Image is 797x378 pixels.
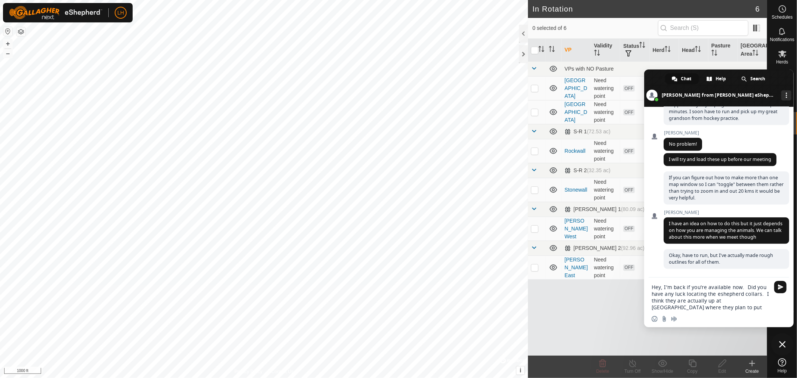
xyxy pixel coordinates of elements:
[532,4,756,13] h2: In Rotation
[665,47,671,53] p-sorticon: Activate to sort
[756,3,760,15] span: 6
[591,39,621,62] th: Validity
[669,141,697,147] span: No problem!
[700,73,734,84] div: Help
[781,90,791,100] div: More channels
[520,367,521,374] span: i
[650,39,679,62] th: Herd
[565,187,587,193] a: Stonewall
[516,366,525,375] button: i
[695,47,701,53] p-sorticon: Activate to sort
[738,39,767,62] th: [GEOGRAPHIC_DATA] Area
[639,43,645,49] p-sorticon: Activate to sort
[591,255,621,279] td: Need watering point
[664,130,702,136] span: [PERSON_NAME]
[707,368,737,375] div: Edit
[771,333,794,356] div: Close chat
[753,51,759,57] p-sorticon: Activate to sort
[620,39,650,62] th: Status
[3,39,12,48] button: +
[565,101,587,123] a: [GEOGRAPHIC_DATA]
[565,218,588,239] a: [PERSON_NAME] West
[679,39,708,62] th: Head
[565,128,611,135] div: S-R 1
[562,39,591,62] th: VP
[776,60,788,64] span: Herds
[596,369,609,374] span: Delete
[716,73,726,84] span: Help
[623,226,634,232] span: OFF
[669,156,771,162] span: I will try and load these up before our meeting
[658,20,748,36] input: Search (S)
[623,187,634,193] span: OFF
[538,47,544,53] p-sorticon: Activate to sort
[708,39,738,62] th: Pasture
[3,27,12,36] button: Reset Map
[591,100,621,124] td: Need watering point
[669,252,773,265] span: Okay, have to run, but I've actually made rough outlines for all of them.
[235,368,263,375] a: Privacy Policy
[669,102,782,121] span: I appreciate you jumping in when I have a couple of minutes. I soon have to run and pick up my gr...
[711,51,717,57] p-sorticon: Activate to sort
[661,316,667,322] span: Send a file
[565,245,645,251] div: [PERSON_NAME] 2
[532,24,658,32] span: 0 selected of 6
[648,368,677,375] div: Show/Hide
[16,27,25,36] button: Map Layers
[9,6,102,19] img: Gallagher Logo
[594,51,600,57] p-sorticon: Activate to sort
[665,73,699,84] div: Chat
[587,128,611,134] span: (72.53 ac)
[623,148,634,154] span: OFF
[623,264,634,271] span: OFF
[737,368,767,375] div: Create
[591,76,621,100] td: Need watering point
[565,66,764,72] div: VPs with NO Pasture
[565,257,588,278] a: [PERSON_NAME] East
[621,245,645,251] span: (92.96 ac)
[677,368,707,375] div: Copy
[671,316,677,322] span: Audio message
[565,167,611,174] div: S-R 2
[621,206,645,212] span: (80.09 ac)
[117,9,124,17] span: LH
[3,49,12,58] button: –
[669,220,782,240] span: I have an idea on how to do this but it just depends on how you are managing the animals. We can ...
[271,368,293,375] a: Contact Us
[751,73,766,84] span: Search
[652,316,658,322] span: Insert an emoji
[587,167,611,173] span: (32.35 ac)
[772,15,793,19] span: Schedules
[770,37,794,42] span: Notifications
[565,148,586,154] a: Rockwall
[591,139,621,163] td: Need watering point
[652,284,770,311] textarea: Compose your message...
[778,369,787,373] span: Help
[774,281,787,293] span: Send
[664,210,789,215] span: [PERSON_NAME]
[591,178,621,202] td: Need watering point
[623,85,634,92] span: OFF
[549,47,555,53] p-sorticon: Activate to sort
[565,77,587,99] a: [GEOGRAPHIC_DATA]
[618,368,648,375] div: Turn Off
[565,206,645,213] div: [PERSON_NAME] 1
[767,355,797,376] a: Help
[669,174,784,201] span: If you can figure out how to make more than one map window so I can "toggle" between them rather ...
[623,109,634,115] span: OFF
[591,217,621,241] td: Need watering point
[681,73,692,84] span: Chat
[735,73,773,84] div: Search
